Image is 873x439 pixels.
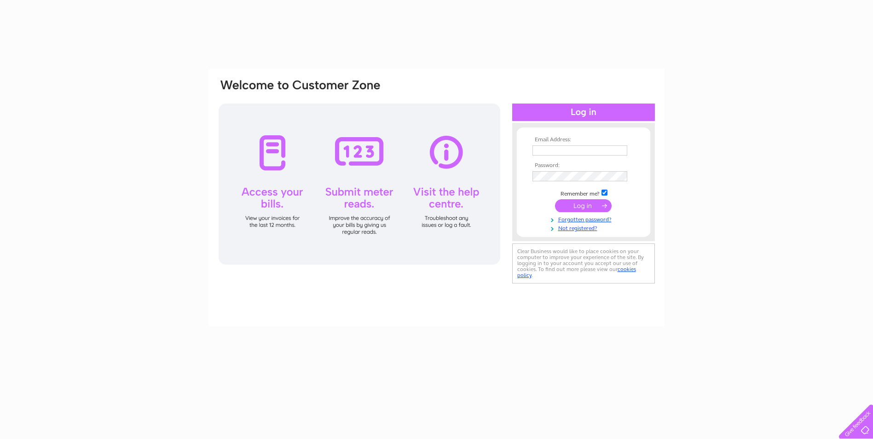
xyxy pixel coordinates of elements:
[530,137,637,143] th: Email Address:
[555,199,612,212] input: Submit
[530,188,637,197] td: Remember me?
[517,266,636,278] a: cookies policy
[530,162,637,169] th: Password:
[532,214,637,223] a: Forgotten password?
[512,243,655,283] div: Clear Business would like to place cookies on your computer to improve your experience of the sit...
[532,223,637,232] a: Not registered?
